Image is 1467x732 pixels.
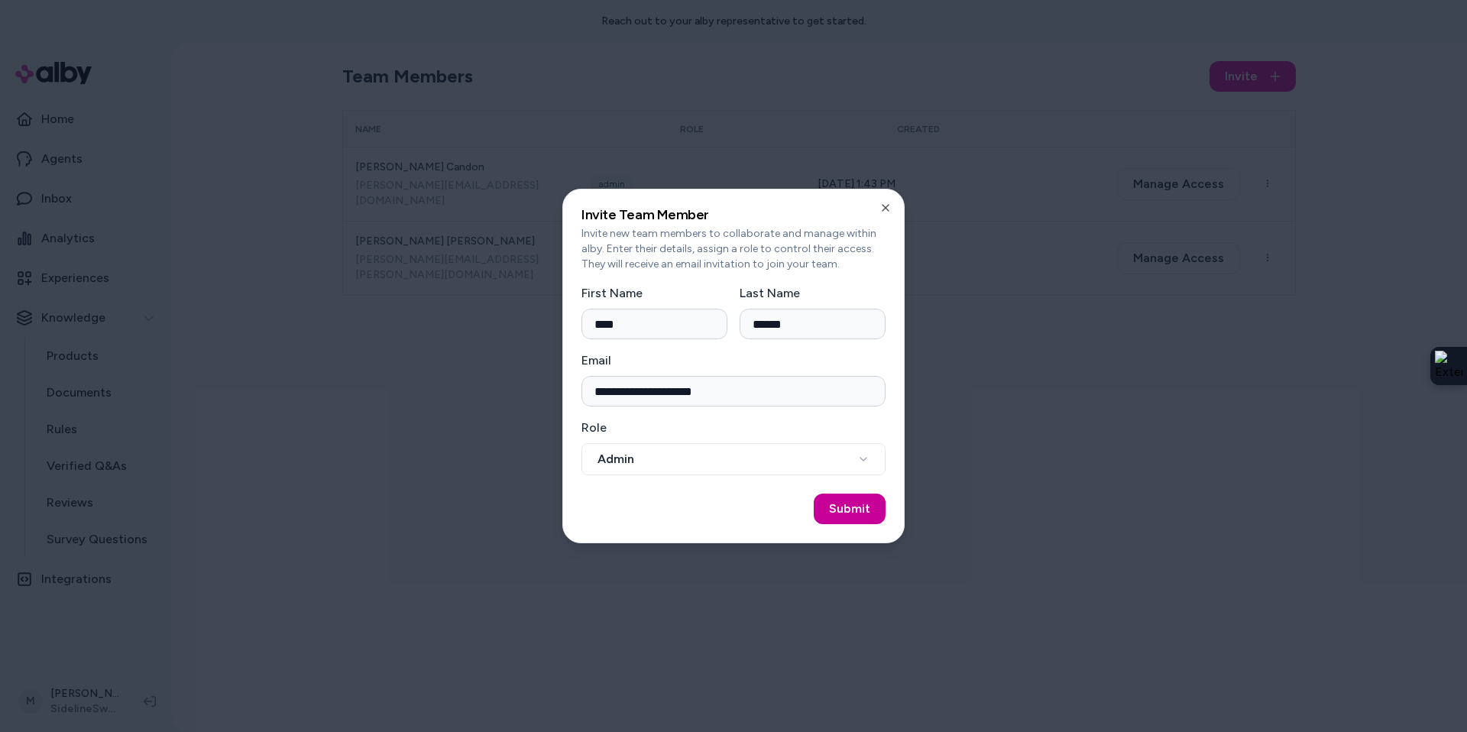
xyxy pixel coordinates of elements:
button: Submit [814,494,886,524]
h2: Invite Team Member [581,208,886,222]
label: Email [581,353,611,368]
label: Role [581,420,607,435]
label: First Name [581,286,643,300]
label: Last Name [740,286,800,300]
p: Invite new team members to collaborate and manage within alby. Enter their details, assign a role... [581,226,886,272]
